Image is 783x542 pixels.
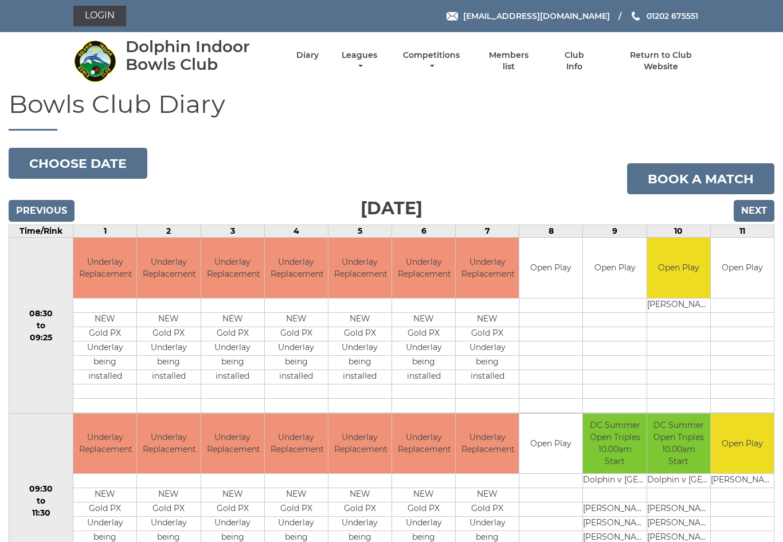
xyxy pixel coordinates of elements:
td: 10 [647,225,710,238]
a: Competitions [400,50,463,72]
td: Underlay Replacement [201,238,264,298]
button: Choose date [9,148,147,179]
td: 4 [264,225,328,238]
input: Next [734,200,774,222]
td: Open Play [711,414,774,474]
td: Underlay Replacement [456,414,519,474]
td: Underlay Replacement [392,238,455,298]
td: DC Summer Open Triples 10.00am Start [583,414,646,474]
td: 6 [392,225,456,238]
td: Underlay Replacement [201,414,264,474]
a: Book a match [627,163,774,194]
td: Underlay [456,517,519,531]
td: [PERSON_NAME] [647,298,710,312]
td: Gold PX [137,502,200,517]
h1: Bowls Club Diary [9,90,774,131]
td: Gold PX [201,502,264,517]
td: Underlay Replacement [265,238,328,298]
td: being [392,355,455,370]
td: 7 [456,225,519,238]
td: NEW [392,312,455,327]
td: NEW [73,312,136,327]
td: NEW [73,488,136,502]
td: being [328,355,391,370]
td: Underlay [328,341,391,355]
td: being [201,355,264,370]
td: NEW [456,312,519,327]
span: 01202 675551 [647,11,698,21]
td: Gold PX [73,327,136,341]
td: Time/Rink [9,225,73,238]
td: Underlay [137,517,200,531]
td: 3 [201,225,264,238]
a: Diary [296,50,319,61]
td: Open Play [583,238,646,298]
span: [EMAIL_ADDRESS][DOMAIN_NAME] [463,11,610,21]
td: Dolphin v [GEOGRAPHIC_DATA] [583,474,646,488]
td: NEW [137,488,200,502]
td: Underlay [265,517,328,531]
td: NEW [265,312,328,327]
td: installed [137,370,200,384]
td: [PERSON_NAME] [583,502,646,517]
td: Underlay [392,517,455,531]
td: Underlay [456,341,519,355]
td: 2 [137,225,201,238]
td: being [265,355,328,370]
td: installed [392,370,455,384]
td: Gold PX [328,327,391,341]
td: [PERSON_NAME] [583,517,646,531]
td: NEW [328,312,391,327]
td: Underlay Replacement [328,414,391,474]
td: Underlay Replacement [137,414,200,474]
td: Open Play [519,238,582,298]
td: Underlay [392,341,455,355]
td: NEW [328,488,391,502]
td: Underlay Replacement [73,414,136,474]
td: being [137,355,200,370]
td: 11 [710,225,774,238]
td: Underlay Replacement [392,414,455,474]
td: [PERSON_NAME] [647,517,710,531]
td: installed [456,370,519,384]
img: Email [447,12,458,21]
td: 9 [583,225,647,238]
td: Underlay Replacement [73,238,136,298]
td: NEW [137,312,200,327]
td: NEW [201,312,264,327]
td: Gold PX [137,327,200,341]
td: [PERSON_NAME] [647,502,710,517]
td: Gold PX [392,327,455,341]
td: Underlay Replacement [265,414,328,474]
td: installed [201,370,264,384]
div: Dolphin Indoor Bowls Club [126,38,276,73]
td: Underlay Replacement [456,238,519,298]
td: being [73,355,136,370]
td: Gold PX [456,502,519,517]
a: Phone us 01202 675551 [630,10,698,22]
td: NEW [201,488,264,502]
td: 5 [328,225,391,238]
a: Login [73,6,126,26]
td: Underlay [201,517,264,531]
td: NEW [392,488,455,502]
img: Dolphin Indoor Bowls Club [73,40,116,83]
td: Gold PX [265,502,328,517]
td: Underlay [73,341,136,355]
td: Open Play [519,414,582,474]
td: Gold PX [73,502,136,517]
td: installed [328,370,391,384]
td: Open Play [711,238,774,298]
td: Underlay Replacement [328,238,391,298]
td: [PERSON_NAME] [711,474,774,488]
td: Gold PX [201,327,264,341]
a: Members list [483,50,535,72]
td: DC Summer Open Triples 10.00am Start [647,414,710,474]
td: Open Play [647,238,710,298]
td: 8 [519,225,583,238]
td: 1 [73,225,137,238]
td: Dolphin v [GEOGRAPHIC_DATA] [647,474,710,488]
img: Phone us [632,11,640,21]
input: Previous [9,200,75,222]
td: Gold PX [456,327,519,341]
